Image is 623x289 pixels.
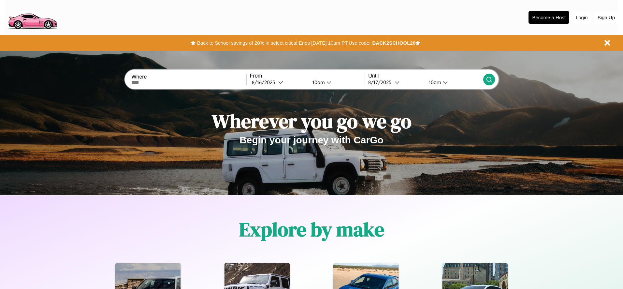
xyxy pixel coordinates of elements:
button: 10am [424,79,483,86]
b: BACK2SCHOOL20 [372,40,415,46]
img: logo [5,3,60,31]
button: Login [572,11,591,23]
label: From [250,73,365,79]
button: Become a Host [529,11,569,24]
label: Until [368,73,483,79]
div: 8 / 17 / 2025 [368,79,395,85]
button: Back to School savings of 20% in select cities! Ends [DATE] 10am PT.Use code: [196,38,372,48]
div: 10am [426,79,443,85]
button: 8/16/2025 [250,79,307,86]
h1: Explore by make [239,216,384,243]
div: 8 / 16 / 2025 [252,79,278,85]
label: Where [131,74,246,80]
button: 10am [307,79,365,86]
div: 10am [309,79,326,85]
button: Sign Up [594,11,618,23]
